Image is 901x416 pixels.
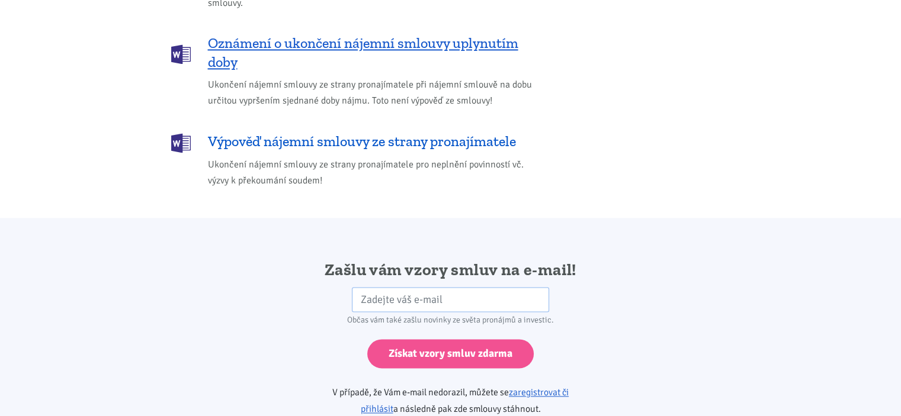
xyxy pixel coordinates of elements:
div: Občas vám také zašlu novinky ze světa pronájmů a investic. [299,312,602,328]
span: Výpověď nájemní smlouvy ze strany pronajímatele [208,132,516,151]
span: Ukončení nájemní smlouvy ze strany pronajímatele při nájemní smlouvě na dobu určitou vypršením sj... [208,77,538,109]
span: Ukončení nájemní smlouvy ze strany pronajímatele pro neplnění povinností vč. výzvy k překoumání s... [208,157,538,189]
img: DOCX (Word) [171,133,191,153]
a: Oznámení o ukončení nájemní smlouvy uplynutím doby [171,34,538,72]
span: Oznámení o ukončení nájemní smlouvy uplynutím doby [208,34,538,72]
h2: Zašlu vám vzory smluv na e-mail! [299,259,602,280]
a: Výpověď nájemní smlouvy ze strany pronajímatele [171,132,538,151]
input: Získat vzory smluv zdarma [367,339,534,368]
img: DOCX (Word) [171,44,191,64]
input: Zadejte váš e-mail [352,287,549,312]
